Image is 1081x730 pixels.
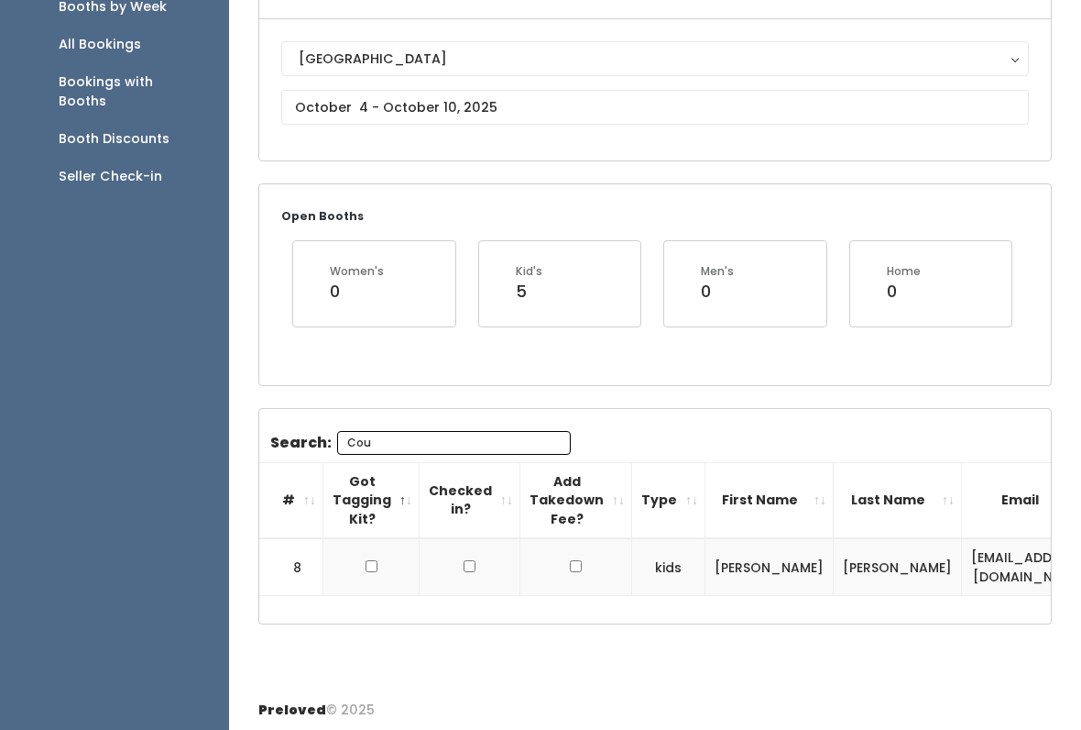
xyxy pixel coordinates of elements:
[59,129,169,149] div: Booth Discounts
[516,263,542,280] div: Kid's
[59,167,162,186] div: Seller Check-in
[420,462,520,538] th: Checked in?: activate to sort column ascending
[330,263,384,280] div: Women's
[834,538,962,596] td: [PERSON_NAME]
[834,462,962,538] th: Last Name: activate to sort column ascending
[281,41,1029,76] button: [GEOGRAPHIC_DATA]
[323,462,420,538] th: Got Tagging Kit?: activate to sort column descending
[281,90,1029,125] input: October 4 - October 10, 2025
[632,538,705,596] td: kids
[701,263,734,280] div: Men's
[887,263,921,280] div: Home
[259,462,323,538] th: #: activate to sort column ascending
[258,686,375,720] div: © 2025
[259,538,323,596] td: 8
[705,538,834,596] td: [PERSON_NAME]
[516,280,542,304] div: 5
[337,431,571,455] input: Search:
[281,208,364,224] small: Open Booths
[299,49,1011,69] div: [GEOGRAPHIC_DATA]
[887,280,921,304] div: 0
[330,280,384,304] div: 0
[258,701,326,719] span: Preloved
[632,462,705,538] th: Type: activate to sort column ascending
[520,462,632,538] th: Add Takedown Fee?: activate to sort column ascending
[59,35,141,54] div: All Bookings
[270,431,571,455] label: Search:
[705,462,834,538] th: First Name: activate to sort column ascending
[59,72,200,111] div: Bookings with Booths
[701,280,734,304] div: 0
